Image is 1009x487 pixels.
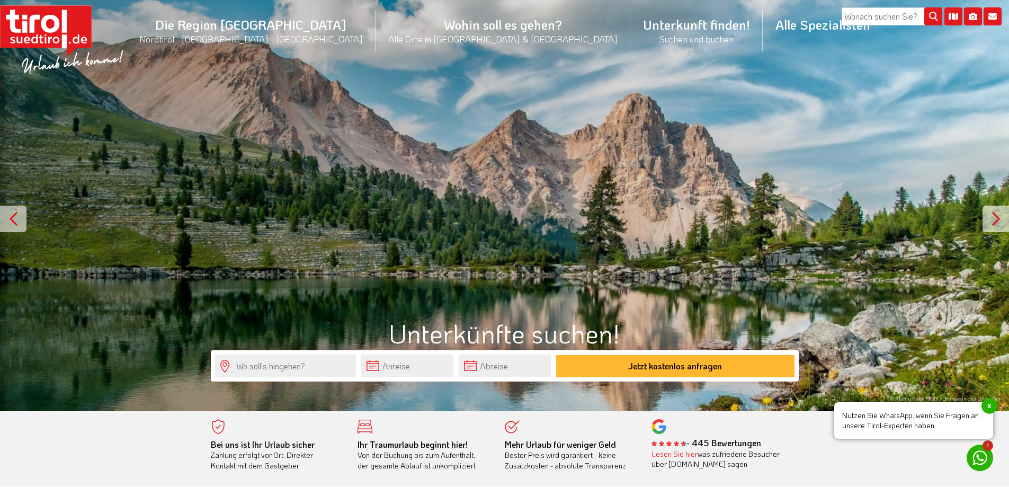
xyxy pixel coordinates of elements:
h1: Unterkünfte suchen! [211,318,799,348]
span: Nutzen Sie WhatsApp, wenn Sie Fragen an unsere Tirol-Experten haben [834,402,993,439]
a: 1 Nutzen Sie WhatsApp, wenn Sie Fragen an unsere Tirol-Experten habenx [967,445,993,471]
b: Mehr Urlaub für weniger Geld [505,439,616,450]
div: Zahlung erfolgt vor Ort. Direkter Kontakt mit dem Gastgeber [211,439,342,471]
b: Ihr Traumurlaub beginnt hier! [358,439,468,450]
a: Wohin soll es gehen?Alle Orte in [GEOGRAPHIC_DATA] & [GEOGRAPHIC_DATA] [376,5,630,56]
a: Lesen Sie hier [651,449,698,459]
i: Kontakt [984,7,1002,25]
i: Fotogalerie [964,7,982,25]
button: Jetzt kostenlos anfragen [556,355,794,377]
span: 1 [983,440,993,451]
a: Alle Spezialisten [763,5,883,45]
input: Abreise [459,355,551,377]
div: Bester Preis wird garantiert - keine Zusatzkosten - absolute Transparenz [505,439,636,471]
b: - 445 Bewertungen [651,437,761,448]
span: x [981,398,997,414]
small: Suchen und buchen [643,33,750,45]
div: Von der Buchung bis zum Aufenthalt, der gesamte Ablauf ist unkompliziert [358,439,489,471]
a: Unterkunft finden!Suchen und buchen [630,5,763,56]
small: Nordtirol - [GEOGRAPHIC_DATA] - [GEOGRAPHIC_DATA] [139,33,363,45]
input: Anreise [361,355,453,377]
a: Die Region [GEOGRAPHIC_DATA]Nordtirol - [GEOGRAPHIC_DATA] - [GEOGRAPHIC_DATA] [127,5,376,56]
input: Wonach suchen Sie? [842,7,942,25]
div: was zufriedene Besucher über [DOMAIN_NAME] sagen [651,449,783,470]
small: Alle Orte in [GEOGRAPHIC_DATA] & [GEOGRAPHIC_DATA] [388,33,618,45]
b: Bei uns ist Ihr Urlaub sicher [211,439,315,450]
img: google [651,419,666,434]
i: Karte öffnen [944,7,962,25]
input: Wo soll's hingehen? [215,355,356,377]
